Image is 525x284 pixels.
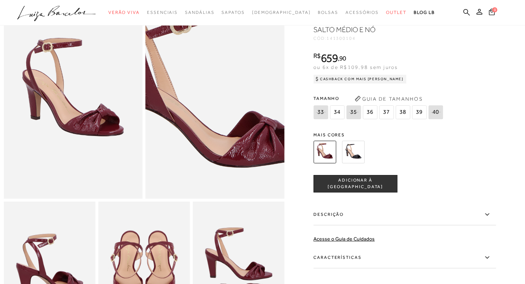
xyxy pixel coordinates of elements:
img: SANDÁLIA EM VERNIZ PRETO COM SALTO MÉDIO E NÓ [342,141,364,163]
span: 0 [492,7,497,12]
span: [DEMOGRAPHIC_DATA] [252,10,311,15]
i: R$ [313,52,321,59]
span: 34 [330,105,344,119]
span: 35 [346,105,361,119]
a: categoryNavScreenReaderText [147,6,178,19]
span: 39 [412,105,426,119]
div: CÓD: [313,36,459,40]
span: 33 [313,105,328,119]
span: Verão Viva [108,10,140,15]
span: 36 [363,105,377,119]
a: categoryNavScreenReaderText [386,6,406,19]
a: Acesse o Guia de Cuidados [313,236,375,242]
span: 141300104 [327,36,356,41]
span: Essenciais [147,10,178,15]
span: Bolsas [318,10,338,15]
span: Acessórios [346,10,379,15]
span: Mais cores [313,133,496,137]
a: noSubCategoriesText [252,6,311,19]
span: BLOG LB [414,10,435,15]
span: 659 [321,51,338,65]
span: 37 [379,105,394,119]
img: SANDÁLIA EM VERNIZ MARSALA COM SALTO MÉDIO E NÓ [313,141,336,163]
span: 40 [428,105,443,119]
a: categoryNavScreenReaderText [108,6,140,19]
i: , [338,55,346,62]
label: Características [313,247,496,268]
span: 38 [395,105,410,119]
a: categoryNavScreenReaderText [318,6,338,19]
span: Sapatos [221,10,244,15]
a: categoryNavScreenReaderText [221,6,244,19]
span: 90 [339,54,346,62]
span: ou 6x de R$109,98 sem juros [313,64,398,70]
div: Cashback com Mais [PERSON_NAME] [313,75,406,83]
a: categoryNavScreenReaderText [185,6,214,19]
span: Outlet [386,10,406,15]
a: categoryNavScreenReaderText [346,6,379,19]
button: 0 [487,8,497,18]
span: Sandálias [185,10,214,15]
a: BLOG LB [414,6,435,19]
label: Descrição [313,204,496,225]
span: ADICIONAR À [GEOGRAPHIC_DATA] [314,178,397,190]
span: Tamanho [313,93,445,104]
button: ADICIONAR À [GEOGRAPHIC_DATA] [313,175,397,192]
button: Guia de Tamanhos [352,93,425,105]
